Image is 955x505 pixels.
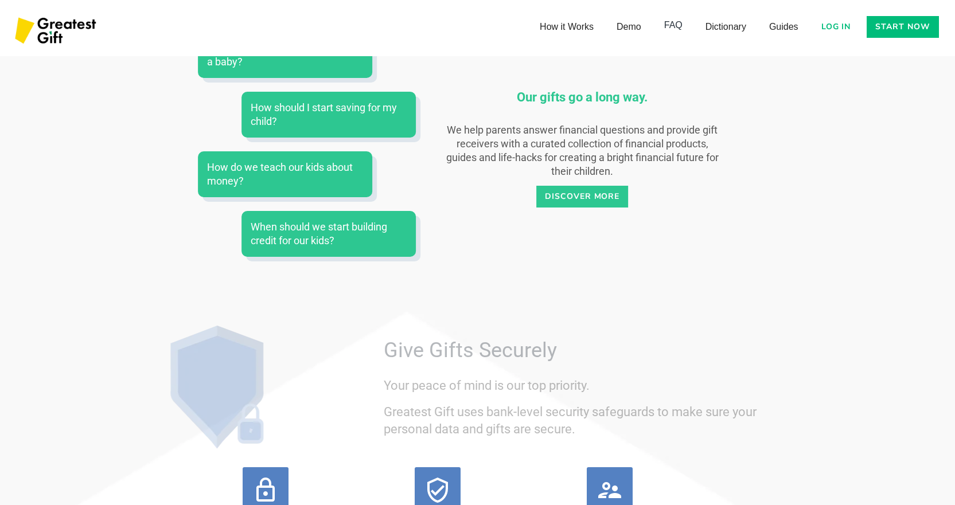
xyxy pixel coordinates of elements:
img: Shield with lock [170,326,263,449]
a: Demo [605,15,653,38]
a: Dictionary [694,15,758,38]
a: home [11,11,102,52]
h4: We help parents answer financial questions and provide gift receivers with a curated collection o... [443,123,722,178]
h3: How should I start saving for my child? [241,92,416,138]
h3: Greatest Gift uses bank-level security safeguards to make sure your personal data and gifts are s... [383,404,785,438]
a: Start now [867,16,939,38]
h3: Your peace of mind is our top priority. [383,377,785,394]
a: FAQ [653,14,694,37]
h2: Give Gifts Securely [383,337,785,363]
h3: How do we teach our kids about money? [198,151,372,197]
a: Log in [814,16,858,38]
h3: When should we start building credit for our kids? [241,211,416,257]
a: discover more [536,186,627,208]
h3: Our gifts go a long way. [517,89,648,106]
a: Guides [758,15,810,38]
a: How it Works [528,15,605,38]
img: Greatest Gift Logo [11,11,102,52]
